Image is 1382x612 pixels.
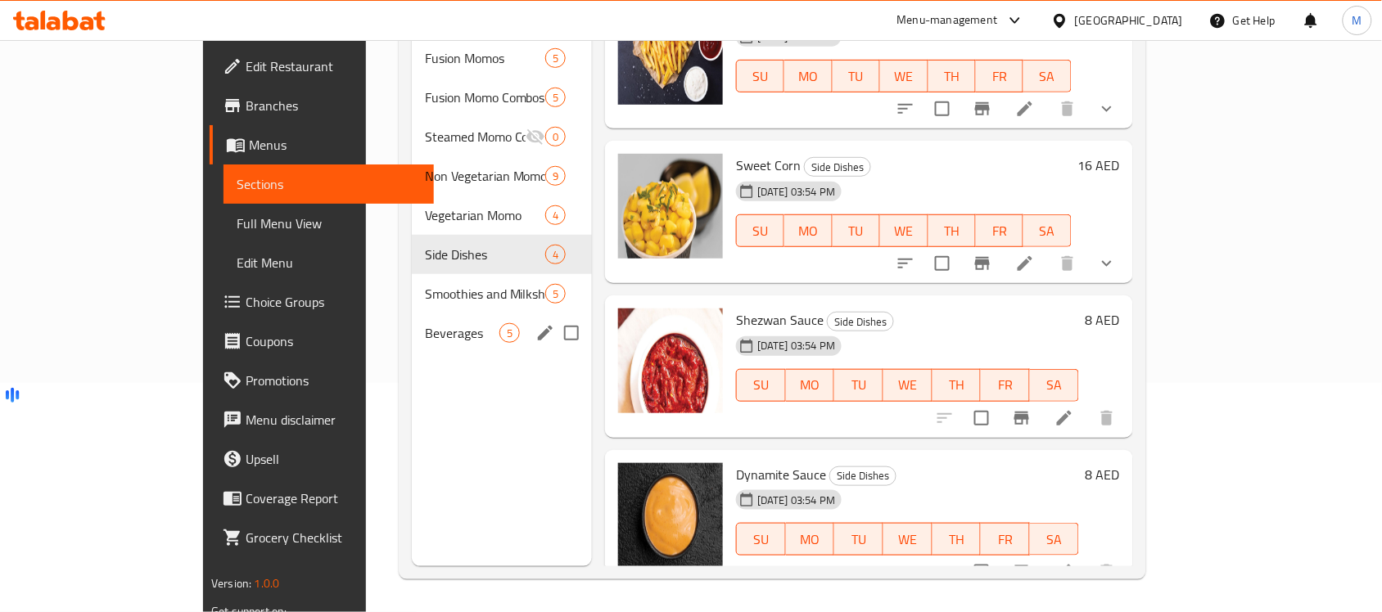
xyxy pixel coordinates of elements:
[1087,552,1127,592] button: delete
[841,528,877,551] span: TU
[981,369,1030,402] button: FR
[982,219,1017,243] span: FR
[1048,244,1087,283] button: delete
[928,214,976,247] button: TH
[804,157,871,177] div: Side Dishes
[751,338,842,353] span: [DATE] 03:54 PM
[425,166,545,186] span: Non Vegetarian Momos
[935,219,969,243] span: TH
[246,488,421,508] span: Coverage Report
[830,466,896,485] span: Side Dishes
[791,65,825,88] span: MO
[981,523,1030,556] button: FR
[1097,254,1117,273] svg: Show Choices
[210,439,434,479] a: Upsell
[1036,528,1073,551] span: SA
[887,65,921,88] span: WE
[933,523,982,556] button: TH
[224,243,434,282] a: Edit Menu
[618,463,723,568] img: Dynamite Sauce
[939,528,975,551] span: TH
[834,369,883,402] button: TU
[793,373,829,397] span: MO
[618,308,723,413] img: Shezwan Sauce
[963,244,1002,283] button: Branch-specific-item
[246,371,421,390] span: Promotions
[425,127,526,146] span: Steamed Momo Combo Offers
[425,48,545,68] span: Fusion Momos
[237,214,421,233] span: Full Menu View
[839,219,874,243] span: TU
[545,48,566,68] div: items
[982,65,1017,88] span: FR
[425,88,545,107] div: Fusion Momo Combos
[828,313,893,331] span: Side Dishes
[791,219,825,243] span: MO
[976,60,1023,92] button: FR
[246,292,421,312] span: Choice Groups
[939,373,975,397] span: TH
[1002,398,1041,438] button: Branch-specific-item
[210,361,434,400] a: Promotions
[412,78,592,117] div: Fusion Momo Combos5
[546,247,565,263] span: 4
[224,164,434,204] a: Sections
[246,96,421,115] span: Branches
[829,466,896,486] div: Side Dishes
[883,523,933,556] button: WE
[210,479,434,518] a: Coverage Report
[925,92,960,126] span: Select to update
[883,369,933,402] button: WE
[412,117,592,156] div: Steamed Momo Combo Offers0
[618,154,723,259] img: Sweet Corn
[784,214,832,247] button: MO
[412,235,592,274] div: Side Dishes4
[751,493,842,508] span: [DATE] 03:54 PM
[237,174,421,194] span: Sections
[890,528,926,551] span: WE
[545,88,566,107] div: items
[1055,562,1074,582] a: Edit menu item
[210,400,434,439] a: Menu disclaimer
[987,528,1023,551] span: FR
[841,373,877,397] span: TU
[793,528,829,551] span: MO
[1030,523,1079,556] button: SA
[210,86,434,125] a: Branches
[784,60,832,92] button: MO
[834,523,883,556] button: TU
[833,214,880,247] button: TU
[880,214,928,247] button: WE
[736,369,786,402] button: SU
[237,253,421,272] span: Edit Menu
[545,245,566,264] div: items
[210,322,434,361] a: Coupons
[839,65,874,88] span: TU
[1030,369,1079,402] button: SA
[211,573,251,594] span: Version:
[964,555,999,589] span: Select to update
[224,204,434,243] a: Full Menu View
[545,205,566,225] div: items
[412,32,592,359] nav: Menu sections
[736,153,801,178] span: Sweet Corn
[546,286,565,302] span: 5
[886,89,925,128] button: sort-choices
[1036,373,1073,397] span: SA
[1048,89,1087,128] button: delete
[412,38,592,78] div: Fusion Momos5
[1087,89,1127,128] button: show more
[425,245,545,264] span: Side Dishes
[880,60,928,92] button: WE
[736,214,784,247] button: SU
[887,219,921,243] span: WE
[210,125,434,164] a: Menus
[255,573,280,594] span: 1.0.0
[1030,65,1064,88] span: SA
[546,208,565,223] span: 4
[1023,214,1071,247] button: SA
[425,205,545,225] div: Vegetarian Momo
[412,274,592,313] div: Smoothies and Milkshakes5
[890,373,926,397] span: WE
[425,284,545,304] span: Smoothies and Milkshakes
